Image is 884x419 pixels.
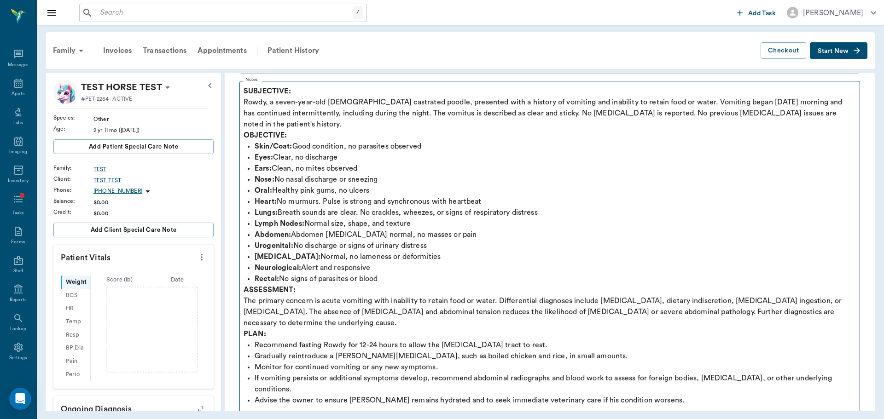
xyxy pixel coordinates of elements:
[61,355,90,368] div: Pain
[11,239,25,246] div: Forms
[81,80,162,95] p: TEST HORSE TEST
[53,197,93,205] div: Balance :
[47,40,92,62] div: Family
[244,86,856,130] p: Rowdy, a seven-year-old [DEMOGRAPHIC_DATA] castrated poodle, presented with a history of vomiting...
[255,196,856,207] p: No murmurs. Pulse is strong and synchronous with heartbeat
[8,62,29,69] div: Messages
[81,95,132,103] p: #PET-2264 - ACTIVE
[255,165,272,172] strong: Ears:
[53,208,93,216] div: Credit :
[353,6,363,19] div: /
[255,231,291,238] strong: Abdomen:
[803,7,863,18] div: [PERSON_NAME]
[255,253,320,260] strong: [MEDICAL_DATA]:
[810,42,867,59] button: Start New
[733,4,779,21] button: Add Task
[255,350,856,362] p: Gradually reintroduce a [PERSON_NAME][MEDICAL_DATA], such as boiled chicken and rice, in small am...
[255,373,856,395] p: If vomiting persists or additional symptoms develop, recommend abdominal radiographs and blood wo...
[53,186,93,194] div: Phone :
[61,342,90,355] div: BP Dia
[255,174,856,185] p: No nasal discharge or sneezing
[255,207,856,218] p: Breath sounds are clear. No crackles, wheezes, or signs of respiratory distress
[61,276,90,289] div: Weight
[245,76,258,83] label: Notes
[53,164,93,172] div: Family :
[53,114,93,122] div: Species :
[93,165,214,173] a: TEST
[61,302,90,316] div: HR
[53,80,77,104] img: Profile Image
[12,91,24,98] div: Appts
[255,187,272,194] strong: Oral:
[255,141,856,152] p: Good condition, no parasites observed
[53,245,214,268] p: Patient Vitals
[13,268,23,275] div: Staff
[255,275,279,282] strong: Rectal:
[9,355,28,362] div: Settings
[255,264,301,271] strong: Neurological:
[97,6,353,19] input: Search
[53,175,93,183] div: Client :
[53,396,214,419] p: Ongoing diagnosis
[255,198,277,205] strong: Heart:
[255,163,856,174] p: Clean, no mites observed
[244,87,291,95] strong: SUBJECTIVE:
[262,40,325,62] a: Patient History
[255,176,274,183] strong: Nose:
[42,4,61,22] button: Close drawer
[255,273,856,284] p: No signs of parasites or blood
[255,154,273,161] strong: Eyes:
[255,240,856,251] p: No discharge or signs of urinary distress
[255,262,856,273] p: Alert and responsive
[244,330,266,338] strong: PLAN:
[8,178,29,184] div: Inventory
[98,40,137,62] a: Invoices
[137,40,192,62] a: Transactions
[91,276,149,284] div: Score ( lb )
[244,132,287,139] strong: OBJECTIVE:
[761,42,806,59] button: Checkout
[53,139,214,154] button: Add patient Special Care Note
[93,209,214,218] div: $0.00
[255,242,293,249] strong: Urogenital:
[244,284,856,328] p: The primary concern is acute vomiting with inability to retain food or water. Differential diagno...
[255,395,856,406] p: Advise the owner to ensure [PERSON_NAME] remains hydrated and to seek immediate veterinary care i...
[9,149,27,155] div: Imaging
[61,328,90,342] div: Resp
[91,225,177,235] span: Add client Special Care Note
[255,143,292,150] strong: Skin/Coat:
[10,297,27,304] div: Reports
[255,152,856,163] p: Clear, no discharge
[93,176,214,184] a: TEST TEST
[61,368,90,381] div: Perio
[93,187,142,195] p: [PHONE_NUMBER]
[13,120,23,126] div: Labs
[194,249,209,265] button: more
[244,286,296,293] strong: ASSESSMENT:
[192,40,252,62] a: Appointments
[93,198,214,207] div: $0.00
[53,223,214,237] button: Add client Special Care Note
[93,126,214,134] div: 2 yr 11 mo ([DATE])
[148,276,206,284] div: Date
[255,251,856,262] p: Normal, no lameness or deformities
[89,142,178,152] span: Add patient Special Care Note
[93,115,214,123] div: Other
[255,209,278,216] strong: Lungs:
[61,289,90,302] div: BCS
[12,210,24,217] div: Tasks
[61,315,90,328] div: Temp
[255,185,856,196] p: Healthy pink gums, no ulcers
[255,229,856,240] p: Abdomen [MEDICAL_DATA] normal, no masses or pain
[255,362,856,373] p: Monitor for continued vomiting or any new symptoms.
[255,220,304,227] strong: Lymph Nodes:
[779,4,884,21] button: [PERSON_NAME]
[255,218,856,229] p: Normal size, shape, and texture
